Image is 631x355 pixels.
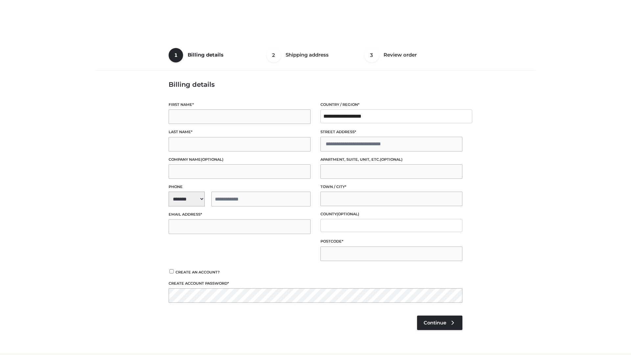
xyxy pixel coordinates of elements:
label: Street address [320,129,462,135]
span: (optional) [201,157,223,162]
span: Billing details [188,52,223,58]
label: County [320,211,462,217]
label: First name [169,102,311,108]
h3: Billing details [169,81,462,88]
span: Continue [424,320,446,326]
label: Last name [169,129,311,135]
label: Company name [169,156,311,163]
label: Country / Region [320,102,462,108]
label: Create account password [169,280,462,287]
a: Continue [417,316,462,330]
span: Create an account? [175,270,220,274]
label: Email address [169,211,311,218]
label: Postcode [320,238,462,245]
label: Town / City [320,184,462,190]
span: (optional) [380,157,403,162]
input: Create an account? [169,269,175,273]
span: 3 [364,48,379,62]
span: Shipping address [286,52,329,58]
span: 1 [169,48,183,62]
label: Phone [169,184,311,190]
span: Review order [384,52,417,58]
span: (optional) [337,212,359,216]
span: 2 [267,48,281,62]
label: Apartment, suite, unit, etc. [320,156,462,163]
